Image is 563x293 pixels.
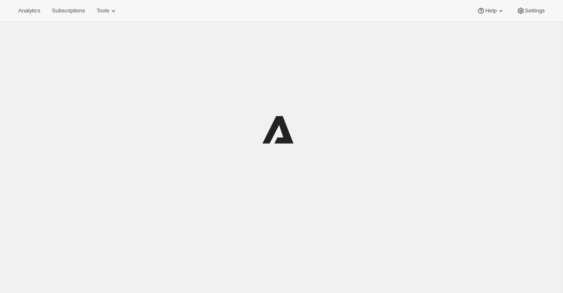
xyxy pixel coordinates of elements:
span: Settings [525,7,545,14]
button: Subscriptions [47,5,90,17]
span: Subscriptions [52,7,85,14]
button: Help [472,5,510,17]
button: Analytics [13,5,45,17]
span: Help [485,7,496,14]
span: Analytics [18,7,40,14]
span: Tools [96,7,109,14]
button: Settings [512,5,550,17]
button: Tools [91,5,123,17]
